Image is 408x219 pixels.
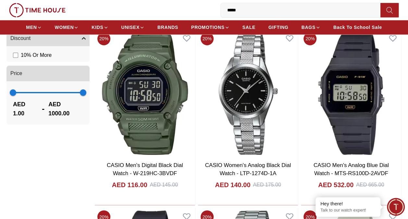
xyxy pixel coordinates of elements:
span: 20 % [97,32,110,45]
button: Price [6,66,90,81]
span: KIDS [92,24,103,31]
a: UNISEX [121,21,144,33]
a: GIFTING [268,21,289,33]
div: AED 665.00 [356,181,384,189]
a: SALE [242,21,255,33]
button: Discount [6,31,90,46]
span: 10 % Or More [21,51,52,59]
a: CASIO Women's Analog Black Dial Watch - LTP-1274D-1A [205,162,291,177]
span: AED 1.00 [13,100,38,118]
h4: AED 140.00 [215,180,250,189]
span: WOMEN [55,24,74,31]
a: BAGS [301,21,320,33]
a: MEN [26,21,42,33]
div: Chat Widget [387,198,405,216]
span: Price [10,70,22,77]
a: KIDS [92,21,108,33]
p: Talk to our watch expert! [320,208,376,213]
span: Back To School Sale [333,24,382,31]
span: BRANDS [157,24,178,31]
input: 10% Or More [13,53,18,58]
a: WOMEN [55,21,79,33]
img: CASIO Men's Analog Blue Dial Watch - MTS-RS100D-2AVDF [301,30,401,157]
img: CASIO Men's Digital Black Dial Watch - W-219HC-3BVDF [95,30,195,157]
a: CASIO Men's Analog Blue Dial Watch - MTS-RS100D-2AVDF [314,162,389,177]
span: Discount [10,34,31,42]
span: 20 % [303,32,316,45]
span: MEN [26,24,37,31]
img: CASIO Women's Analog Black Dial Watch - LTP-1274D-1A [198,30,298,157]
img: ... [9,3,66,17]
span: AED 1000.00 [48,100,83,118]
span: SALE [242,24,255,31]
span: - [38,104,48,114]
a: CASIO Men's Digital Black Dial Watch - W-219HC-3BVDF [107,162,183,177]
span: 20 % [201,32,214,45]
a: BRANDS [157,21,178,33]
div: AED 145.00 [150,181,178,189]
h4: AED 116.00 [112,180,147,189]
span: PROMOTIONS [191,24,225,31]
a: PROMOTIONS [191,21,229,33]
h4: AED 532.00 [318,180,353,189]
div: Hey there! [320,200,376,207]
span: GIFTING [268,24,289,31]
span: UNISEX [121,24,140,31]
a: Back To School Sale [333,21,382,33]
span: BAGS [301,24,315,31]
div: AED 175.00 [253,181,281,189]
